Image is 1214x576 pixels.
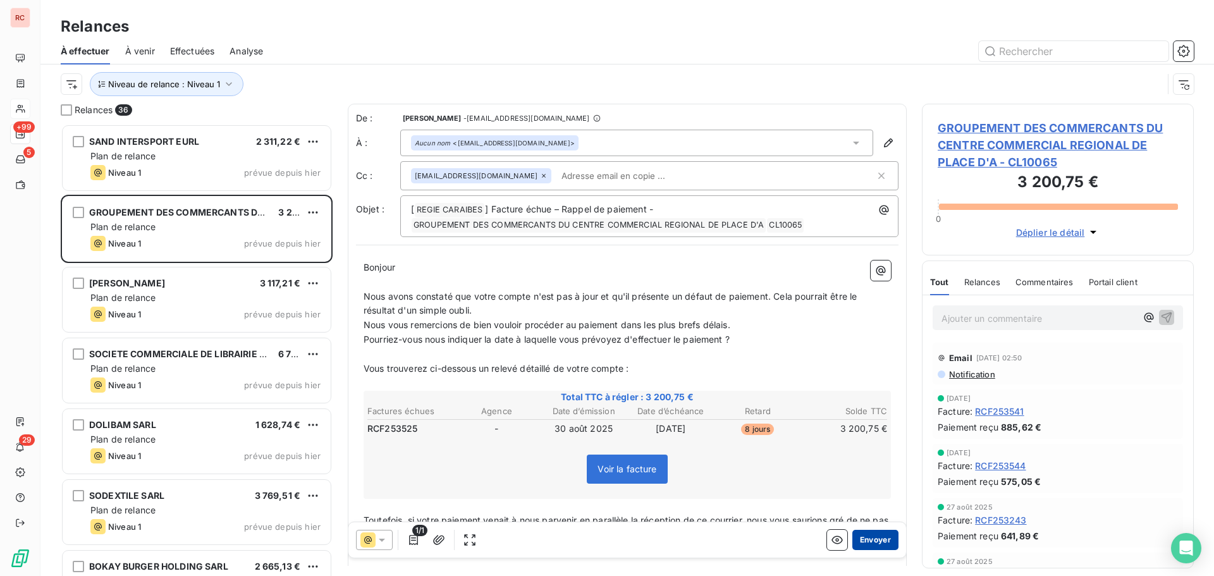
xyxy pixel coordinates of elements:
[1016,226,1085,239] span: Déplier le détail
[1001,475,1041,488] span: 575,05 €
[170,45,215,58] span: Effectuées
[356,204,384,214] span: Objet :
[598,463,656,474] span: Voir la facture
[415,138,450,147] em: Aucun nom
[415,138,575,147] div: <[EMAIL_ADDRESS][DOMAIN_NAME]>
[364,262,395,273] span: Bonjour
[947,503,993,511] span: 27 août 2025
[364,319,730,330] span: Nous vous remercions de bien vouloir procéder au paiement dans les plus brefs délais.
[244,168,321,178] span: prévue depuis hier
[938,171,1178,196] h3: 3 200,75 €
[1089,277,1137,287] span: Portail client
[938,459,972,472] span: Facture :
[938,119,1178,171] span: GROUPEMENT DES COMMERCANTS DU CENTRE COMMERCIAL REGIONAL DE PLACE D'A - CL10065
[938,529,998,542] span: Paiement reçu
[938,420,998,434] span: Paiement reçu
[802,405,888,418] th: Solde TTC
[90,72,243,96] button: Niveau de relance : Niveau 1
[260,278,301,288] span: 3 117,21 €
[90,150,156,161] span: Plan de relance
[108,380,141,390] span: Niveau 1
[23,147,35,158] span: 5
[976,354,1022,362] span: [DATE] 02:50
[628,422,714,436] td: [DATE]
[19,434,35,446] span: 29
[230,45,263,58] span: Analyse
[115,104,132,116] span: 36
[411,204,414,214] span: [
[1015,277,1074,287] span: Commentaires
[415,172,537,180] span: [EMAIL_ADDRESS][DOMAIN_NAME]
[89,136,199,147] span: SAND INTERSPORT EURL
[936,214,941,224] span: 0
[89,348,472,359] span: SOCIETE COMMERCIALE DE LIBRAIRIE DE LA MARTINIQUE ([GEOGRAPHIC_DATA]) SARL
[89,561,228,572] span: BOKAY BURGER HOLDING SARL
[938,405,972,418] span: Facture :
[412,218,766,233] span: GROUPEMENT DES COMMERCANTS DU CENTRE COMMERCIAL REGIONAL DE PLACE D'A
[356,169,400,182] label: Cc :
[244,380,321,390] span: prévue depuis hier
[278,348,326,359] span: 6 735,02 €
[1171,533,1201,563] div: Open Intercom Messenger
[367,405,453,418] th: Factures échues
[1001,529,1039,542] span: 641,89 €
[108,522,141,532] span: Niveau 1
[61,124,333,576] div: grid
[930,277,949,287] span: Tout
[541,422,627,436] td: 30 août 2025
[367,422,417,435] span: RCF253525
[365,391,889,403] span: Total TTC à régler : 3 200,75 €
[89,490,164,501] span: SODEXTILE SARL
[364,363,628,374] span: Vous trouverez ci-dessous un relevé détaillé de votre compte :
[949,353,972,363] span: Email
[10,548,30,568] img: Logo LeanPay
[90,434,156,444] span: Plan de relance
[244,309,321,319] span: prévue depuis hier
[852,530,898,550] button: Envoyer
[61,15,129,38] h3: Relances
[938,513,972,527] span: Facture :
[415,203,484,218] span: REGIE CARAIBES
[556,166,702,185] input: Adresse email en copie ...
[278,207,326,218] span: 3 200,75 €
[89,278,165,288] span: [PERSON_NAME]
[454,405,540,418] th: Agence
[802,422,888,436] td: 3 200,75 €
[463,114,589,122] span: - [EMAIL_ADDRESS][DOMAIN_NAME]
[947,449,971,457] span: [DATE]
[454,422,540,436] td: -
[741,424,774,435] span: 8 jours
[13,121,35,133] span: +99
[108,238,141,248] span: Niveau 1
[108,451,141,461] span: Niveau 1
[1012,225,1104,240] button: Déplier le détail
[964,277,1000,287] span: Relances
[90,363,156,374] span: Plan de relance
[89,207,478,218] span: GROUPEMENT DES COMMERCANTS DU CENTRE COMMERCIAL REGIONAL DE PLACE D'A
[125,45,155,58] span: À venir
[90,292,156,303] span: Plan de relance
[108,168,141,178] span: Niveau 1
[256,136,301,147] span: 2 311,22 €
[356,112,400,125] span: De :
[364,334,730,345] span: Pourriez-vous nous indiquer la date à laquelle vous prévoyez d'effectuer le paiement ?
[485,204,653,214] span: ] Facture échue – Rappel de paiement -
[364,515,891,540] span: Toutefois, si votre paiement venait à nous parvenir en parallèle la réception de ce courrier, nou...
[356,137,400,149] label: À :
[975,459,1026,472] span: RCF253544
[75,104,113,116] span: Relances
[715,405,801,418] th: Retard
[975,513,1026,527] span: RCF253243
[255,490,301,501] span: 3 769,51 €
[541,405,627,418] th: Date d’émission
[628,405,714,418] th: Date d’échéance
[948,369,995,379] span: Notification
[979,41,1168,61] input: Rechercher
[244,522,321,532] span: prévue depuis hier
[108,79,220,89] span: Niveau de relance : Niveau 1
[767,218,804,233] span: CL10065
[10,8,30,28] div: RC
[89,419,156,430] span: DOLIBAM SARL
[975,405,1024,418] span: RCF253541
[1001,420,1041,434] span: 885,62 €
